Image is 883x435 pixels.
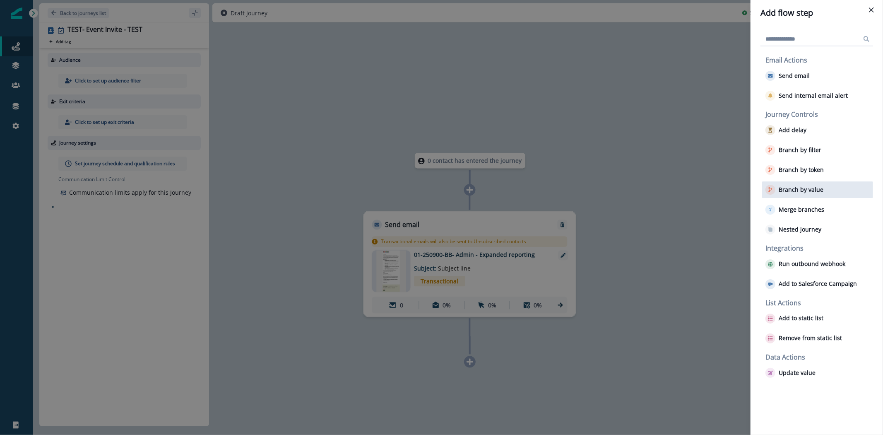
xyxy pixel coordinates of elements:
h2: List Actions [765,299,873,307]
p: Branch by token [779,167,824,174]
p: Branch by filter [779,147,821,154]
p: Merge branches [779,206,824,213]
p: Send internal email alert [779,92,848,99]
p: Add to static list [779,315,823,322]
button: Branch by filter [765,145,821,155]
button: Close [865,3,878,17]
p: Branch by value [779,186,823,193]
button: Update value [765,368,816,378]
p: Run outbound webhook [779,261,845,268]
h2: Email Actions [765,56,873,64]
button: Add delay [765,125,806,135]
h2: Integrations [765,244,873,252]
p: Add to Salesforce Campaign [779,280,857,288]
button: Run outbound webhook [765,259,845,269]
button: Branch by value [765,185,823,195]
button: Add to Salesforce Campaign [765,279,857,289]
button: Merge branches [765,205,824,215]
p: Update value [779,370,816,377]
button: Send internal email alert [765,91,848,101]
p: Add delay [779,127,806,134]
button: Branch by token [765,165,824,175]
div: Add flow step [760,7,873,19]
button: Remove from static list [765,333,842,343]
h2: Data Actions [765,353,873,361]
p: Nested journey [779,226,821,233]
p: Send email [779,72,810,80]
h2: Journey Controls [765,111,873,118]
p: Remove from static list [779,335,842,342]
button: Send email [765,71,810,81]
button: Add to static list [765,314,823,324]
button: Nested journey [765,225,821,234]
